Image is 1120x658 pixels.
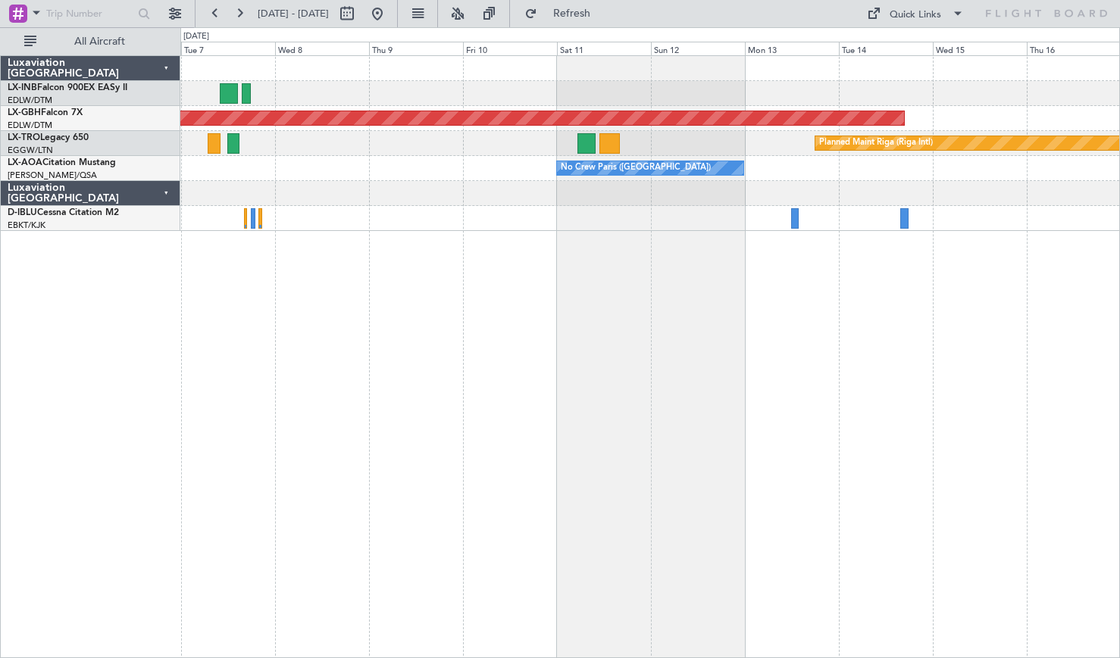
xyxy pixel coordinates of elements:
[8,108,83,117] a: LX-GBHFalcon 7X
[540,8,604,19] span: Refresh
[39,36,160,47] span: All Aircraft
[181,42,275,55] div: Tue 7
[369,42,463,55] div: Thu 9
[258,7,329,20] span: [DATE] - [DATE]
[8,220,45,231] a: EBKT/KJK
[8,83,37,92] span: LX-INB
[890,8,941,23] div: Quick Links
[8,95,52,106] a: EDLW/DTM
[561,157,711,179] div: No Crew Paris ([GEOGRAPHIC_DATA])
[518,2,608,26] button: Refresh
[859,2,971,26] button: Quick Links
[8,120,52,131] a: EDLW/DTM
[46,2,133,25] input: Trip Number
[8,170,97,181] a: [PERSON_NAME]/QSA
[8,158,116,167] a: LX-AOACitation Mustang
[8,208,119,217] a: D-IBLUCessna Citation M2
[8,133,40,142] span: LX-TRO
[745,42,839,55] div: Mon 13
[819,132,933,154] div: Planned Maint Riga (Riga Intl)
[8,208,37,217] span: D-IBLU
[557,42,651,55] div: Sat 11
[275,42,369,55] div: Wed 8
[463,42,557,55] div: Fri 10
[8,133,89,142] a: LX-TROLegacy 650
[8,108,41,117] span: LX-GBH
[8,83,127,92] a: LX-INBFalcon 900EX EASy II
[933,42,1027,55] div: Wed 15
[8,145,53,156] a: EGGW/LTN
[17,30,164,54] button: All Aircraft
[839,42,933,55] div: Tue 14
[651,42,745,55] div: Sun 12
[8,158,42,167] span: LX-AOA
[183,30,209,43] div: [DATE]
